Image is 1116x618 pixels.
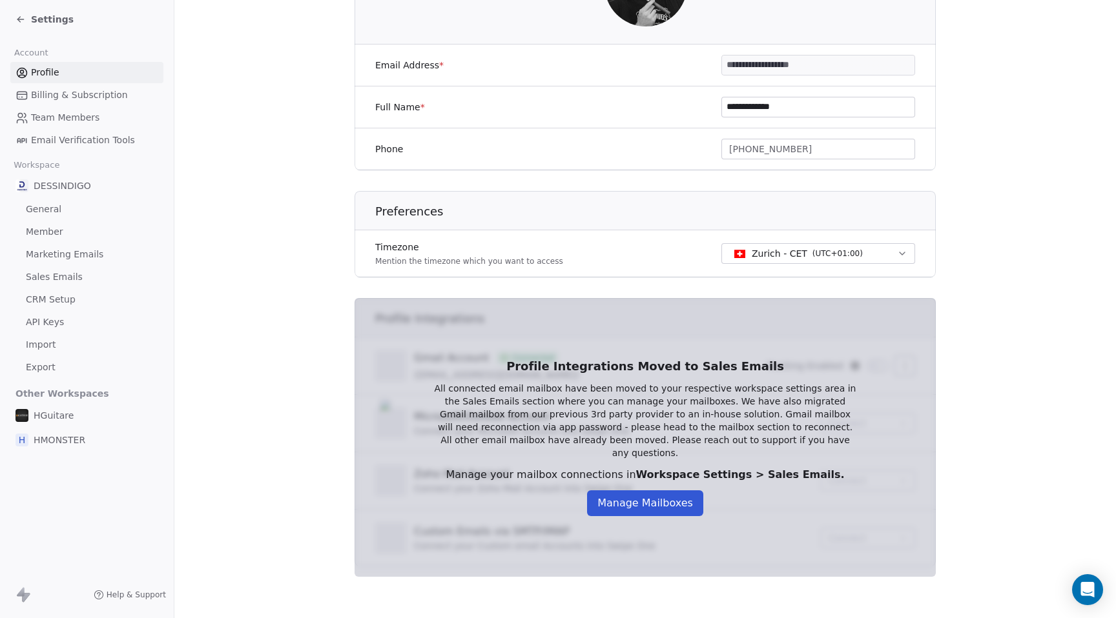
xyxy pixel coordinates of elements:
span: API Keys [26,315,64,329]
a: General [10,199,163,220]
span: Export [26,361,56,374]
span: Billing & Subscription [31,88,128,102]
a: Sales Emails [10,266,163,288]
a: Marketing Emails [10,244,163,265]
button: Manage Mailboxes [587,490,703,516]
span: Team Members [31,111,99,125]
p: All connected email mailbox have been moved to your respective workspace settings area in the Sal... [433,382,857,459]
img: DD.jpeg [15,179,28,192]
button: Zurich - CET(UTC+01:00) [721,243,915,264]
span: Settings [31,13,74,26]
span: Profile [31,66,59,79]
span: HMONSTER [34,434,85,446]
span: [PHONE_NUMBER] [729,143,812,156]
p: Mention the timezone which you want to access [375,256,563,266]
span: Member [26,225,63,239]
a: Email Verification Tools [10,130,163,151]
label: Full Name [375,101,425,114]
a: Help & Support [94,590,166,600]
span: H [15,434,28,446]
span: CRM Setup [26,293,76,306]
label: Phone [375,143,403,155]
div: Open Intercom Messenger [1072,574,1103,605]
h1: Preferences [375,204,936,219]
span: Zurich - CET [752,247,807,260]
span: DESSINDIGO [34,179,91,192]
a: Billing & Subscription [10,85,163,106]
a: Team Members [10,107,163,128]
span: ( UTC+01:00 ) [812,248,863,259]
span: Help & Support [107,590,166,600]
a: Export [10,357,163,378]
span: Marketing Emails [26,248,103,261]
span: Email Verification Tools [31,134,135,147]
a: Member [10,221,163,243]
a: Profile [10,62,163,83]
span: General [26,203,61,216]
span: Import [26,338,56,352]
span: Workspace Settings > Sales Emails. [636,468,845,481]
a: Settings [15,13,74,26]
a: CRM Setup [10,289,163,310]
span: HGuitare [34,409,74,422]
span: Sales Emails [26,270,83,284]
a: API Keys [10,312,163,333]
span: Account [8,43,54,63]
h1: Profile Integrations Moved to Sales Emails [433,359,857,374]
a: Import [10,334,163,355]
span: Other Workspaces [10,383,114,404]
label: Timezone [375,241,563,254]
button: [PHONE_NUMBER] [721,139,915,159]
img: HG1.jpg [15,409,28,422]
span: Workspace [8,155,65,175]
div: Manage your mailbox connections in [433,467,857,483]
label: Email Address [375,59,444,72]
